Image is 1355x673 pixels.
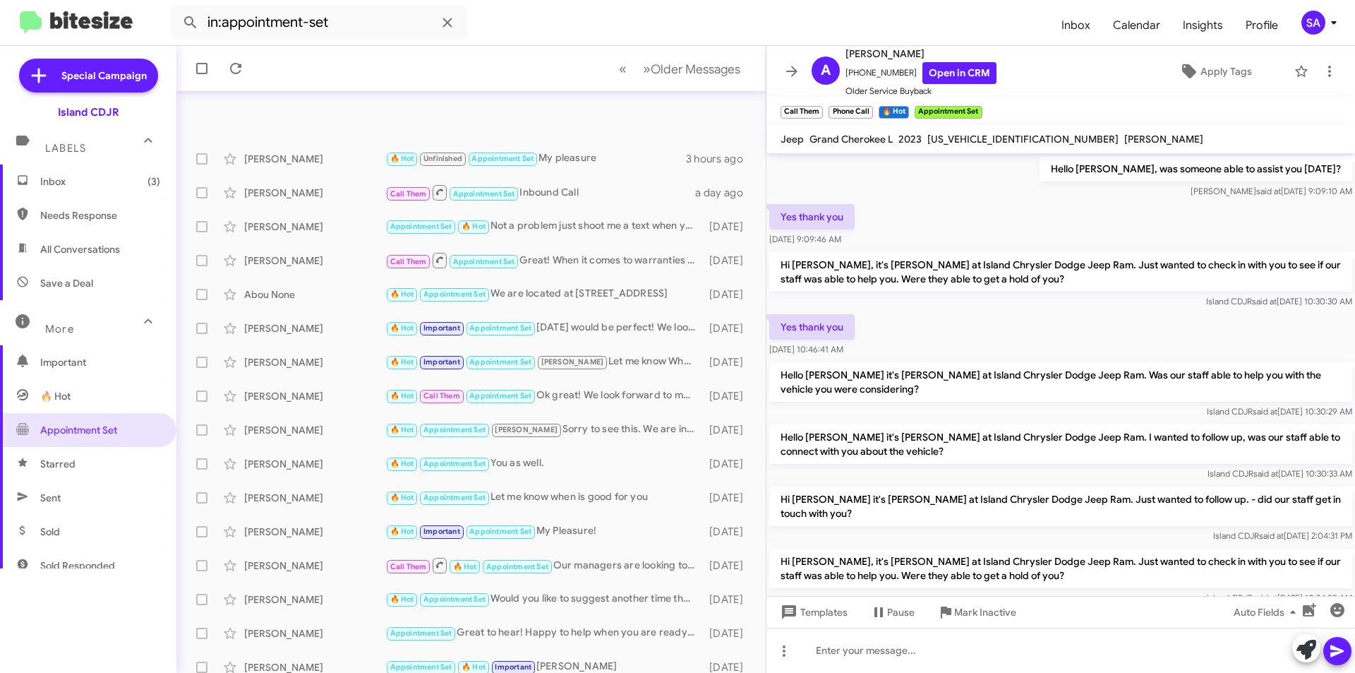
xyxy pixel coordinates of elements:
[1253,406,1277,417] span: said at
[702,457,754,471] div: [DATE]
[702,592,754,607] div: [DATE]
[1259,530,1284,541] span: said at
[385,455,702,472] div: You as well.
[495,425,558,434] span: [PERSON_NAME]
[385,218,702,234] div: Not a problem just shoot me a text when you're ready
[1252,296,1277,306] span: said at
[1234,5,1289,46] a: Profile
[702,626,754,641] div: [DATE]
[1234,600,1301,625] span: Auto Fields
[453,562,477,571] span: 🔥 Hot
[423,459,486,468] span: Appointment Set
[40,525,60,539] span: Sold
[781,133,804,145] span: Jeep
[695,186,754,200] div: a day ago
[19,59,158,93] a: Special Campaign
[244,592,385,607] div: [PERSON_NAME]
[385,354,702,370] div: Let me know When is a good time to stop by, I do have an availability [DATE] around 2:15p How doe...
[702,287,754,302] div: [DATE]
[40,389,71,403] span: 🔥 Hot
[1040,156,1352,181] p: Hello [PERSON_NAME], was someone able to assist you [DATE]?
[769,344,843,355] span: [DATE] 10:46:41 AM
[1172,5,1234,46] a: Insights
[462,662,486,672] span: 🔥 Hot
[954,600,1016,625] span: Mark Inactive
[922,62,996,84] a: Open in CRM
[809,133,893,145] span: Grand Cherokee L
[766,600,859,625] button: Templates
[859,600,926,625] button: Pause
[244,355,385,369] div: [PERSON_NAME]
[915,106,982,119] small: Appointment Set
[541,357,604,367] span: [PERSON_NAME]
[385,523,702,540] div: My Pleasure!
[244,525,385,539] div: [PERSON_NAME]
[1143,59,1287,84] button: Apply Tags
[244,152,385,166] div: [PERSON_NAME]
[845,84,996,98] span: Older Service Buyback
[469,323,531,333] span: Appointment Set
[702,389,754,403] div: [DATE]
[40,276,93,290] span: Save a Deal
[244,626,385,641] div: [PERSON_NAME]
[769,314,855,340] p: Yes thank you
[702,321,754,335] div: [DATE]
[611,54,749,83] nav: Page navigation example
[40,491,61,505] span: Sent
[453,257,515,266] span: Appointment Set
[769,234,841,244] span: [DATE] 9:09:46 AM
[244,559,385,573] div: [PERSON_NAME]
[1124,133,1203,145] span: [PERSON_NAME]
[390,662,452,672] span: Appointment Set
[385,388,702,404] div: Ok great! We look forward to meeting you [DATE]!
[1253,592,1277,603] span: said at
[45,142,86,155] span: Labels
[40,355,160,369] span: Important
[1102,5,1172,46] a: Calendar
[45,323,74,335] span: More
[778,600,848,625] span: Templates
[423,391,460,400] span: Call Them
[385,556,702,574] div: Our managers are looking to expand our Pre-owned Vehicle Inventory and are willing to pay top price!
[1050,5,1102,46] a: Inbox
[40,242,120,256] span: All Conversations
[702,254,754,268] div: [DATE]
[423,357,460,367] span: Important
[686,152,754,166] div: 3 hours ago
[390,493,414,502] span: 🔥 Hot
[244,457,385,471] div: [PERSON_NAME]
[147,174,160,189] span: (3)
[845,45,996,62] span: [PERSON_NAME]
[423,290,486,299] span: Appointment Set
[495,662,531,672] span: Important
[61,69,147,83] span: Special Campaign
[244,491,385,505] div: [PERSON_NAME]
[423,527,460,536] span: Important
[879,106,909,119] small: 🔥 Hot
[1207,592,1352,603] span: Island CDJR [DATE] 10:24:55 AM
[1207,406,1352,417] span: Island CDJR [DATE] 10:30:29 AM
[471,154,534,163] span: Appointment Set
[469,527,531,536] span: Appointment Set
[1256,186,1281,196] span: said at
[469,391,531,400] span: Appointment Set
[385,150,686,167] div: My pleasure
[40,559,115,573] span: Sold Responded
[619,60,627,78] span: «
[40,423,117,437] span: Appointment Set
[385,591,702,607] div: Would you like to suggest another time that works better for you? I'm here to help!
[651,61,740,77] span: Older Messages
[244,254,385,268] div: [PERSON_NAME]
[40,174,160,189] span: Inbox
[610,54,635,83] button: Previous
[702,355,754,369] div: [DATE]
[462,222,486,231] span: 🔥 Hot
[769,362,1352,402] p: Hello [PERSON_NAME] it's [PERSON_NAME] at Island Chrysler Dodge Jeep Ram. Was our staff able to h...
[702,491,754,505] div: [DATE]
[244,186,385,200] div: [PERSON_NAME]
[390,290,414,299] span: 🔥 Hot
[390,357,414,367] span: 🔥 Hot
